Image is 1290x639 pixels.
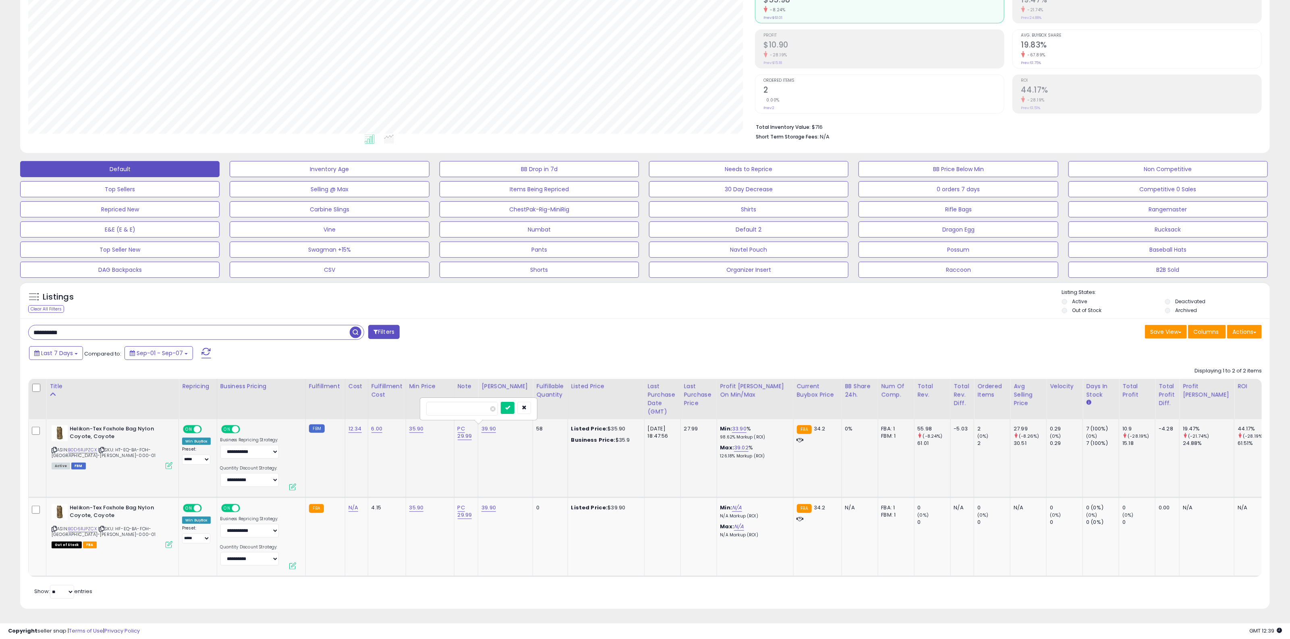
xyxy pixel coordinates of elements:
[1072,298,1087,305] label: Active
[859,201,1058,217] button: Rifle Bags
[440,161,639,177] button: BB Drop in 7d
[222,505,232,512] span: ON
[845,425,872,432] div: 0%
[440,242,639,258] button: Pants
[50,382,175,391] div: Title
[845,382,875,399] div: BB Share 24h.
[309,424,325,433] small: FBM
[1068,262,1268,278] button: B2B Sold
[1175,307,1197,314] label: Archived
[767,52,788,58] small: -28.19%
[458,382,475,391] div: Note
[1243,433,1264,439] small: (-28.19%)
[720,444,734,451] b: Max:
[458,425,472,440] a: PC 29.99
[820,133,830,141] span: N/A
[124,346,193,360] button: Sep-01 - Sep-07
[309,504,324,513] small: FBA
[1122,504,1155,511] div: 0
[720,425,732,432] b: Min:
[371,382,402,399] div: Fulfillment Cost
[1183,382,1231,399] div: Profit [PERSON_NAME]
[814,425,825,432] span: 34.2
[440,201,639,217] button: ChestPak-Rig-MiniRig
[536,425,561,432] div: 58
[764,79,1004,83] span: Ordered Items
[69,627,103,635] a: Terms of Use
[137,349,183,357] span: Sep-01 - Sep-07
[1086,399,1091,406] small: Days In Stock.
[977,519,1010,526] div: 0
[720,513,787,519] p: N/A Markup (ROI)
[348,382,365,391] div: Cost
[409,382,451,391] div: Min Price
[797,425,812,434] small: FBA
[571,425,608,432] b: Listed Price:
[977,425,1010,432] div: 2
[954,425,968,432] div: -5.03
[1025,7,1044,13] small: -21.74%
[918,504,950,511] div: 0
[881,382,911,399] div: Num of Comp.
[764,60,782,65] small: Prev: $15.18
[184,426,194,433] span: ON
[720,523,734,530] b: Max:
[52,525,156,538] span: | SKU: HF-EQ-BA-FOH-[GEOGRAPHIC_DATA]-[PERSON_NAME]-000-01
[348,504,358,512] a: N/A
[104,627,140,635] a: Privacy Policy
[1122,382,1152,399] div: Total Profit
[1159,504,1173,511] div: 0.00
[201,426,214,433] span: OFF
[71,463,86,469] span: FBM
[20,242,220,258] button: Top Seller New
[1050,440,1083,447] div: 0.29
[348,425,362,433] a: 12.34
[648,382,677,416] div: Last Purchase Date (GMT)
[881,504,908,511] div: FBA: 1
[767,7,786,13] small: -8.24%
[1062,289,1270,296] p: Listing States:
[1183,440,1234,447] div: 24.88%
[764,40,1004,51] h2: $10.90
[1068,221,1268,238] button: Rucksack
[1021,79,1261,83] span: ROI
[371,425,383,433] a: 6.00
[1145,325,1187,339] button: Save View
[1122,512,1134,518] small: (0%)
[52,504,68,520] img: 31Da7mBvD-L._SL40_.jpg
[368,325,400,339] button: Filters
[977,382,1007,399] div: Ordered Items
[954,382,971,407] div: Total Rev. Diff.
[1193,328,1219,336] span: Columns
[859,181,1058,197] button: 0 orders 7 days
[1122,519,1155,526] div: 0
[1050,519,1083,526] div: 0
[1050,433,1061,439] small: (0%)
[1122,425,1155,432] div: 10.9
[1014,382,1043,407] div: Avg Selling Price
[230,221,429,238] button: Vine
[845,504,872,511] div: N/A
[239,426,251,433] span: OFF
[1021,105,1041,110] small: Prev: 61.51%
[52,504,172,547] div: ASIN:
[536,504,561,511] div: 0
[8,627,37,635] strong: Copyright
[649,161,848,177] button: Needs to Reprice
[230,201,429,217] button: Carbine Slings
[230,242,429,258] button: Swagman +15%
[764,85,1004,96] h2: 2
[43,292,74,303] h5: Listings
[1068,201,1268,217] button: Rangemaster
[20,181,220,197] button: Top Sellers
[977,512,989,518] small: (0%)
[371,504,400,511] div: 4.15
[571,436,616,444] b: Business Price:
[756,124,811,130] b: Total Inventory Value:
[182,517,211,524] div: Win BuyBox
[720,425,787,440] div: %
[1072,307,1101,314] label: Out of Stock
[649,242,848,258] button: Navtel Pouch
[649,221,848,238] button: Default 2
[859,221,1058,238] button: Dragon Egg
